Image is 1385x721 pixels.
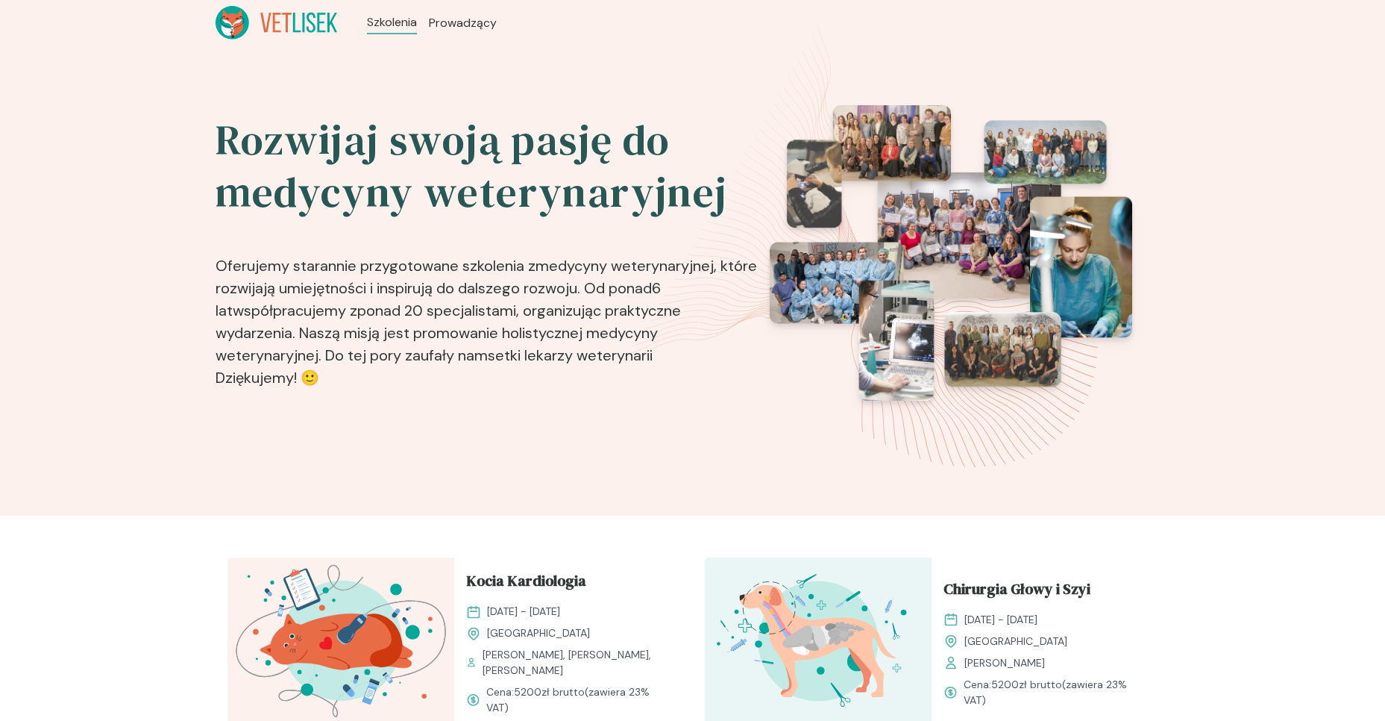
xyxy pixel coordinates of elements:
span: [GEOGRAPHIC_DATA] [487,625,590,641]
span: [DATE] - [DATE] [487,604,560,619]
span: [PERSON_NAME] [964,655,1045,671]
span: [GEOGRAPHIC_DATA] [964,634,1067,649]
p: Oferujemy starannie przygotowane szkolenia z , które rozwijają umiejętności i inspirują do dalsze... [216,231,760,395]
span: [PERSON_NAME], [PERSON_NAME], [PERSON_NAME] [483,647,668,678]
span: Cena: (zawiera 23% VAT) [486,684,669,716]
span: Cena: (zawiera 23% VAT) [964,677,1146,708]
a: Prowadzący [429,14,497,32]
span: [DATE] - [DATE] [964,612,1037,628]
a: Szkolenia [367,13,417,31]
a: Kocia Kardiologia [466,569,669,598]
span: 5200 zł brutto [991,678,1062,691]
span: Chirurgia Głowy i Szyi [943,578,1090,606]
h2: Rozwijaj swoją pasję do medycyny weterynaryjnej [216,114,760,219]
b: ponad 20 specjalistami [357,301,516,320]
a: Chirurgia Głowy i Szyi [943,578,1146,606]
b: setki lekarzy weterynarii [488,346,653,365]
b: medycyny weterynaryjnej [536,256,714,275]
span: 5200 zł brutto [514,685,585,699]
span: Kocia Kardiologia [466,569,586,598]
img: eventsPhotosRoll2.png [770,105,1132,401]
